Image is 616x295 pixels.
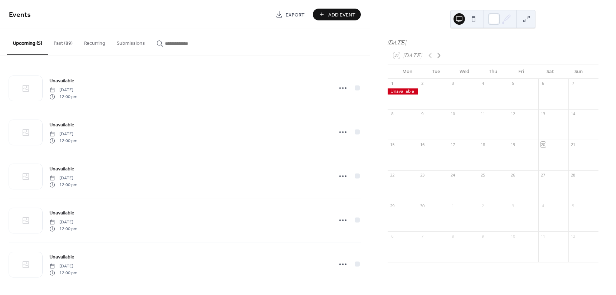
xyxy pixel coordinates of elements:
[420,81,425,86] div: 2
[450,203,455,208] div: 1
[450,81,455,86] div: 3
[510,203,515,208] div: 3
[390,81,395,86] div: 1
[571,233,576,239] div: 12
[49,77,74,85] a: Unavailable
[480,173,485,178] div: 25
[313,9,361,20] button: Add Event
[49,253,74,261] a: Unavailable
[540,111,546,117] div: 13
[540,81,546,86] div: 6
[49,121,74,129] a: Unavailable
[48,29,78,54] button: Past (89)
[480,81,485,86] div: 4
[111,29,151,54] button: Submissions
[450,142,455,147] div: 17
[420,233,425,239] div: 7
[536,64,564,79] div: Sat
[450,111,455,117] div: 10
[479,64,507,79] div: Thu
[390,111,395,117] div: 8
[510,173,515,178] div: 26
[49,137,77,144] span: 12:00 pm
[420,203,425,208] div: 30
[510,111,515,117] div: 12
[393,64,422,79] div: Mon
[49,182,77,188] span: 12:00 pm
[390,203,395,208] div: 29
[270,9,310,20] a: Export
[388,38,598,47] div: [DATE]
[390,233,395,239] div: 6
[510,81,515,86] div: 5
[9,8,31,22] span: Events
[328,11,355,19] span: Add Event
[388,88,418,95] div: Unavailable
[450,173,455,178] div: 24
[571,81,576,86] div: 7
[480,203,485,208] div: 2
[390,173,395,178] div: 22
[49,131,77,137] span: [DATE]
[49,219,77,226] span: [DATE]
[571,111,576,117] div: 14
[540,203,546,208] div: 4
[510,233,515,239] div: 10
[420,173,425,178] div: 23
[422,64,450,79] div: Tue
[286,11,305,19] span: Export
[480,142,485,147] div: 18
[49,209,74,217] a: Unavailable
[49,87,77,93] span: [DATE]
[540,233,546,239] div: 11
[49,175,77,182] span: [DATE]
[49,270,77,276] span: 12:00 pm
[49,263,77,270] span: [DATE]
[49,93,77,100] span: 12:00 pm
[420,142,425,147] div: 16
[510,142,515,147] div: 19
[564,64,593,79] div: Sun
[540,173,546,178] div: 27
[7,29,48,55] button: Upcoming (5)
[49,165,74,173] a: Unavailable
[507,64,536,79] div: Fri
[450,64,479,79] div: Wed
[540,142,546,147] div: 20
[480,233,485,239] div: 9
[450,233,455,239] div: 8
[420,111,425,117] div: 9
[571,173,576,178] div: 28
[390,142,395,147] div: 15
[571,203,576,208] div: 5
[480,111,485,117] div: 11
[49,226,77,232] span: 12:00 pm
[571,142,576,147] div: 21
[78,29,111,54] button: Recurring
